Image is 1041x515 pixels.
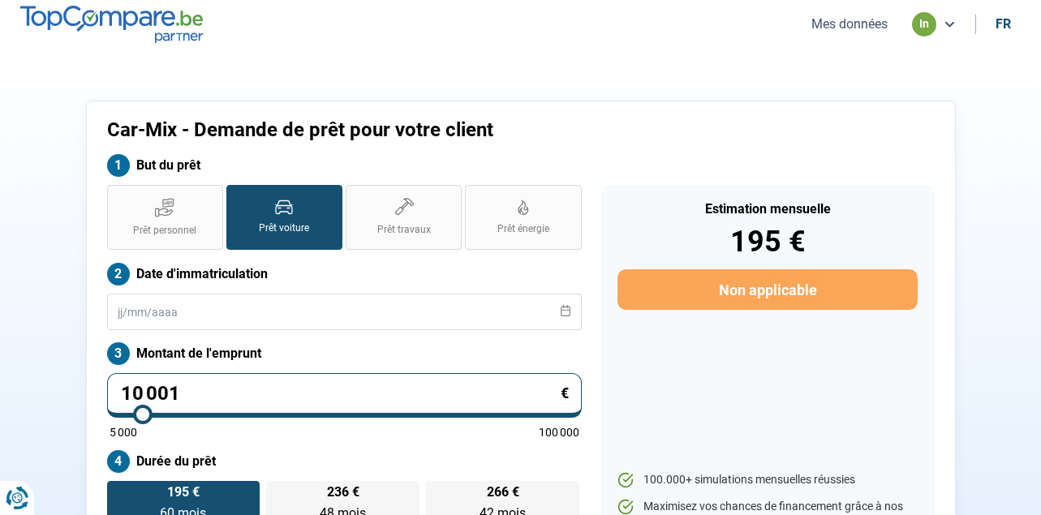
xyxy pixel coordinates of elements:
span: 100 000 [539,427,579,438]
label: Montant de l'emprunt [107,342,582,365]
span: Prêt voiture [259,221,309,235]
span: 266 € [487,486,519,499]
button: Mes données [807,15,893,32]
span: 5 000 [110,427,137,438]
span: Prêt personnel [133,224,196,238]
div: in [912,12,936,36]
label: Date d'immatriculation [107,263,582,285]
input: jj/mm/aaaa [107,294,582,330]
label: But du prêt [107,154,582,177]
li: 100.000+ simulations mensuelles réussies [617,472,917,488]
label: Durée du prêt [107,450,582,473]
h1: Car-Mix - Demande de prêt pour votre client [107,118,723,142]
span: Prêt travaux [377,223,431,237]
div: 195 € [617,227,917,256]
span: Prêt énergie [497,222,549,236]
button: Non applicable [617,269,917,310]
span: 236 € [327,486,359,499]
div: Estimation mensuelle [617,203,917,216]
div: fr [996,16,1011,32]
span: € [561,386,569,401]
img: TopCompare.be [20,6,203,42]
span: 195 € [167,486,200,499]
